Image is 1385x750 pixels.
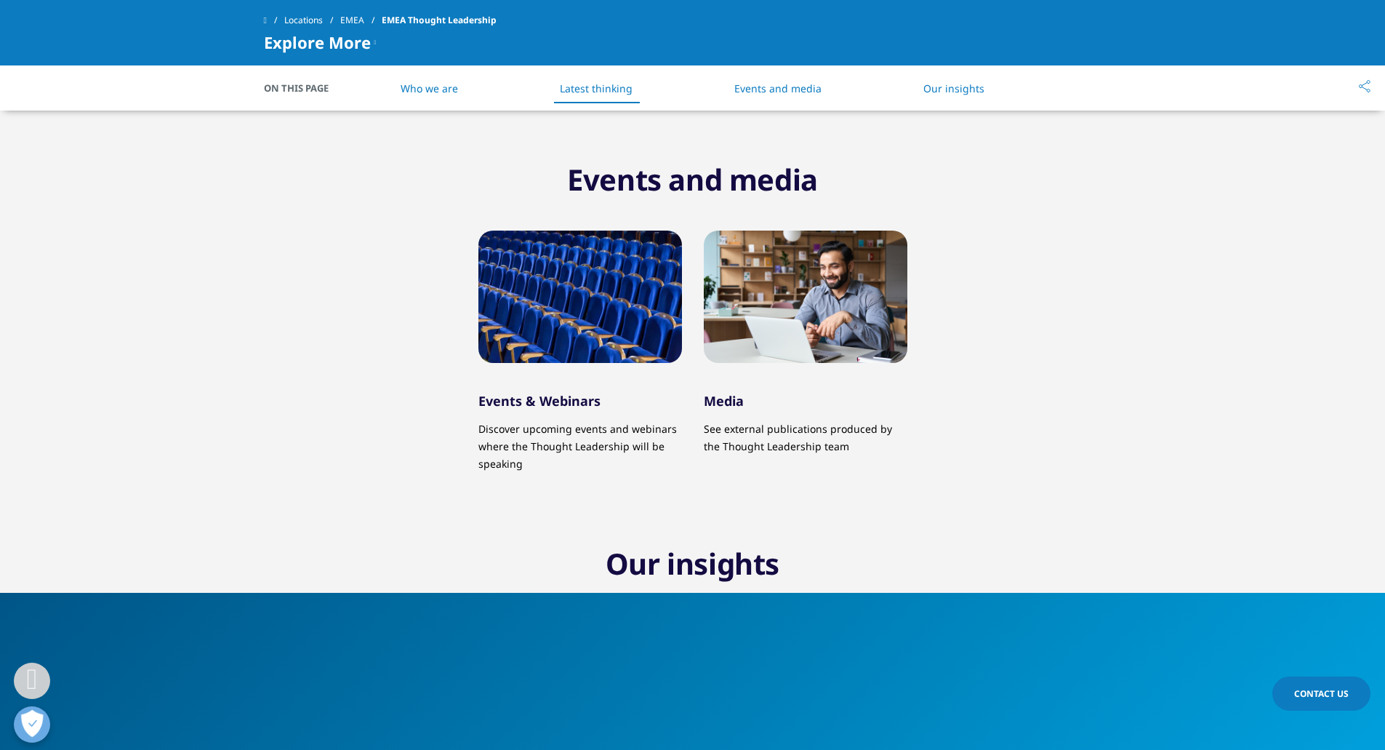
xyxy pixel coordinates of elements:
h3: Events and media [409,161,976,209]
span: EMEA Thought Leadership [382,7,497,33]
button: Präferenzen öffnen [14,706,50,743]
a: Events and media [734,81,822,95]
a: Events & Webinars [478,392,601,410]
p: See external publications produced by the Thought Leadership team [704,410,907,455]
a: Latest thinking [560,81,633,95]
a: Contact Us [1272,677,1370,711]
span: Explore More [264,33,371,51]
span: On This Page [264,81,344,95]
a: Who we are [401,81,458,95]
a: Media [704,392,744,410]
span: Contact Us [1294,687,1349,700]
h3: Our insights [409,546,976,593]
p: Discover upcoming events and webinars where the Thought Leadership will be speaking [478,410,682,473]
a: Our insights [923,81,984,95]
a: EMEA [340,7,382,33]
a: Locations [284,7,340,33]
